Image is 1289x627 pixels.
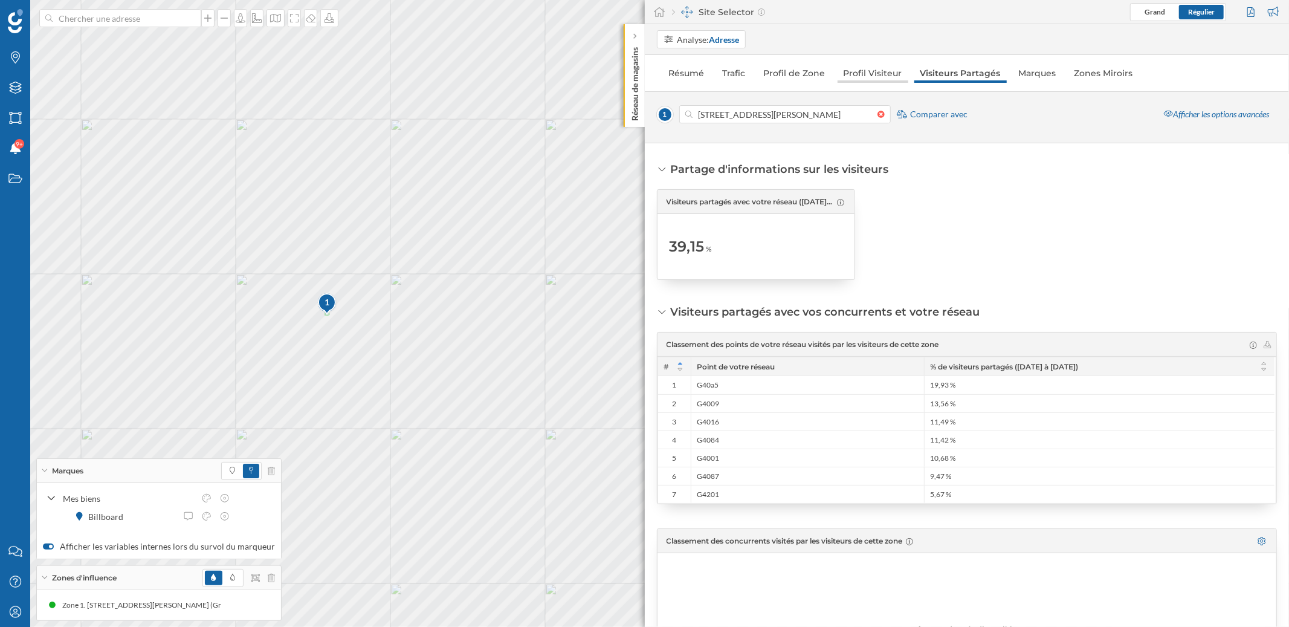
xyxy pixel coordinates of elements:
[1068,63,1139,83] a: Zones Miroirs
[1013,63,1062,83] a: Marques
[1145,7,1165,16] span: Grand
[677,33,739,46] div: Analyse:
[667,536,903,547] span: Classement des concurrents visités par les visiteurs de cette zone
[691,357,924,375] div: Point de votre réseau
[658,357,691,375] div: #
[691,376,924,394] div: G40a5
[658,467,691,485] div: 6
[910,108,968,120] span: Comparer avec
[317,296,337,308] div: 1
[931,380,956,390] span: 19,93 %
[931,472,952,481] span: 9,47 %
[317,293,335,314] div: 1
[658,430,691,449] div: 4
[16,138,23,150] span: 9+
[658,394,691,412] div: 2
[681,6,693,18] img: dashboards-manager.svg
[658,449,691,467] div: 5
[931,453,956,463] span: 10,68 %
[691,467,924,485] div: G4087
[670,237,705,256] span: 39,15
[89,510,130,523] div: Billboard
[658,485,691,503] div: 7
[691,485,924,503] div: G4201
[914,63,1007,83] a: Visiteurs Partagés
[691,412,924,430] div: G4016
[838,63,908,83] a: Profil Visiteur
[43,541,275,553] label: Afficher les variables internes lors du survol du marqueur
[658,412,691,430] div: 3
[691,430,924,449] div: G4084
[63,492,195,505] div: Mes biens
[52,573,117,583] span: Zones d'influence
[663,63,711,83] a: Résumé
[931,490,952,499] span: 5,67 %
[709,34,739,45] strong: Adresse
[667,197,835,207] span: Visiteurs partagés avec votre réseau ([DATE] à [DATE])
[317,293,338,316] img: pois-map-marker.svg
[8,9,23,33] img: Logo Geoblink
[1188,7,1215,16] span: Régulier
[628,42,641,121] p: Réseau de magasins
[670,161,888,177] div: Partage d'informations sur les visiteurs
[62,599,239,611] div: Zone 1. [STREET_ADDRESS][PERSON_NAME] (Grille)
[24,8,83,19] span: Assistance
[670,304,980,320] div: Visiteurs partagés avec vos concurrents et votre réseau
[52,466,83,476] span: Marques
[691,394,924,412] div: G4009
[706,244,712,255] span: %
[931,362,1079,371] span: % de visiteurs partagés ([DATE] à [DATE])
[657,106,673,123] span: 1
[691,449,924,467] div: G4001
[931,417,956,427] span: 11,49 %
[672,6,765,18] div: Site Selector
[658,376,691,394] div: 1
[931,435,956,445] span: 11,42 %
[717,63,752,83] a: Trafic
[1157,104,1276,125] div: Afficher les options avancées
[758,63,832,83] a: Profil de Zone
[667,339,939,350] span: Classement des points de votre réseau visités par les visiteurs de cette zone
[931,399,956,409] span: 13,56 %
